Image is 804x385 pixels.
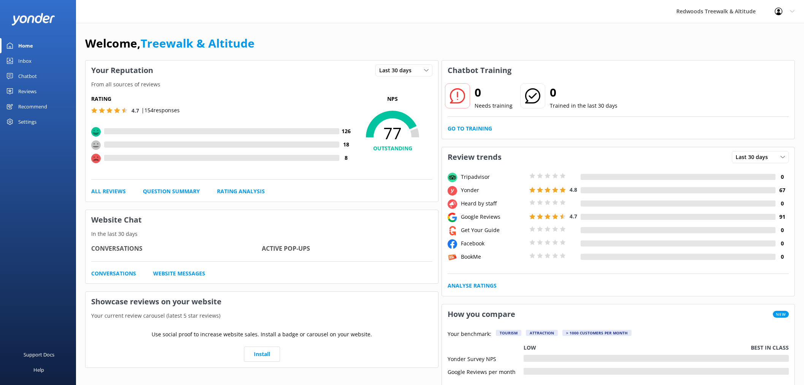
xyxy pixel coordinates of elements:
[448,330,491,339] p: Your benchmark:
[18,99,47,114] div: Recommend
[353,124,432,143] span: 77
[244,347,280,362] a: Install
[459,226,527,234] div: Get Your Guide
[85,292,438,312] h3: Showcase reviews on your website
[442,147,507,167] h3: Review trends
[18,38,33,53] div: Home
[131,107,139,114] span: 4.7
[262,244,432,254] h4: Active Pop-ups
[751,344,789,352] p: Best in class
[448,355,524,362] div: Yonder Survey NPS
[475,83,513,102] h2: 0
[85,80,438,89] p: From all sources of reviews
[339,140,353,149] h4: 18
[459,199,527,208] div: Heard by staff
[442,60,517,80] h3: Chatbot Training
[776,186,789,194] h4: 67
[141,106,180,115] p: | 154 responses
[18,84,36,99] div: Reviews
[141,35,255,51] a: Treewalk & Altitude
[570,186,577,193] span: 4.8
[459,186,527,194] div: Yonder
[459,213,527,221] div: Google Reviews
[91,244,262,254] h4: Conversations
[379,66,416,75] span: Last 30 days
[776,199,789,208] h4: 0
[353,144,432,153] h4: OUTSTANDING
[24,347,54,362] div: Support Docs
[475,102,513,110] p: Needs training
[18,114,36,129] div: Settings
[736,153,772,161] span: Last 30 days
[448,282,497,290] a: Analyse Ratings
[339,127,353,135] h4: 126
[85,210,438,230] h3: Website Chat
[18,53,32,68] div: Inbox
[550,102,617,110] p: Trained in the last 30 days
[570,213,577,220] span: 4.7
[448,124,492,133] a: Go to Training
[776,226,789,234] h4: 0
[339,154,353,162] h4: 8
[776,173,789,181] h4: 0
[524,344,536,352] p: Low
[153,269,205,278] a: Website Messages
[773,311,789,318] span: New
[152,330,372,339] p: Use social proof to increase website sales. Install a badge or carousel on your website.
[776,239,789,248] h4: 0
[91,95,353,103] h5: Rating
[550,83,617,102] h2: 0
[442,304,521,324] h3: How you compare
[11,13,55,25] img: yonder-white-logo.png
[91,187,126,196] a: All Reviews
[217,187,265,196] a: Rating Analysis
[526,330,558,336] div: Attraction
[459,173,527,181] div: Tripadvisor
[496,330,521,336] div: Tourism
[353,95,432,103] p: NPS
[459,253,527,261] div: BookMe
[91,269,136,278] a: Conversations
[85,312,438,320] p: Your current review carousel (latest 5 star reviews)
[85,230,438,238] p: In the last 30 days
[18,68,37,84] div: Chatbot
[33,362,44,377] div: Help
[776,213,789,221] h4: 91
[85,34,255,52] h1: Welcome,
[776,253,789,261] h4: 0
[143,187,200,196] a: Question Summary
[85,60,159,80] h3: Your Reputation
[562,330,631,336] div: > 1000 customers per month
[459,239,527,248] div: Facebook
[448,368,524,375] div: Google Reviews per month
